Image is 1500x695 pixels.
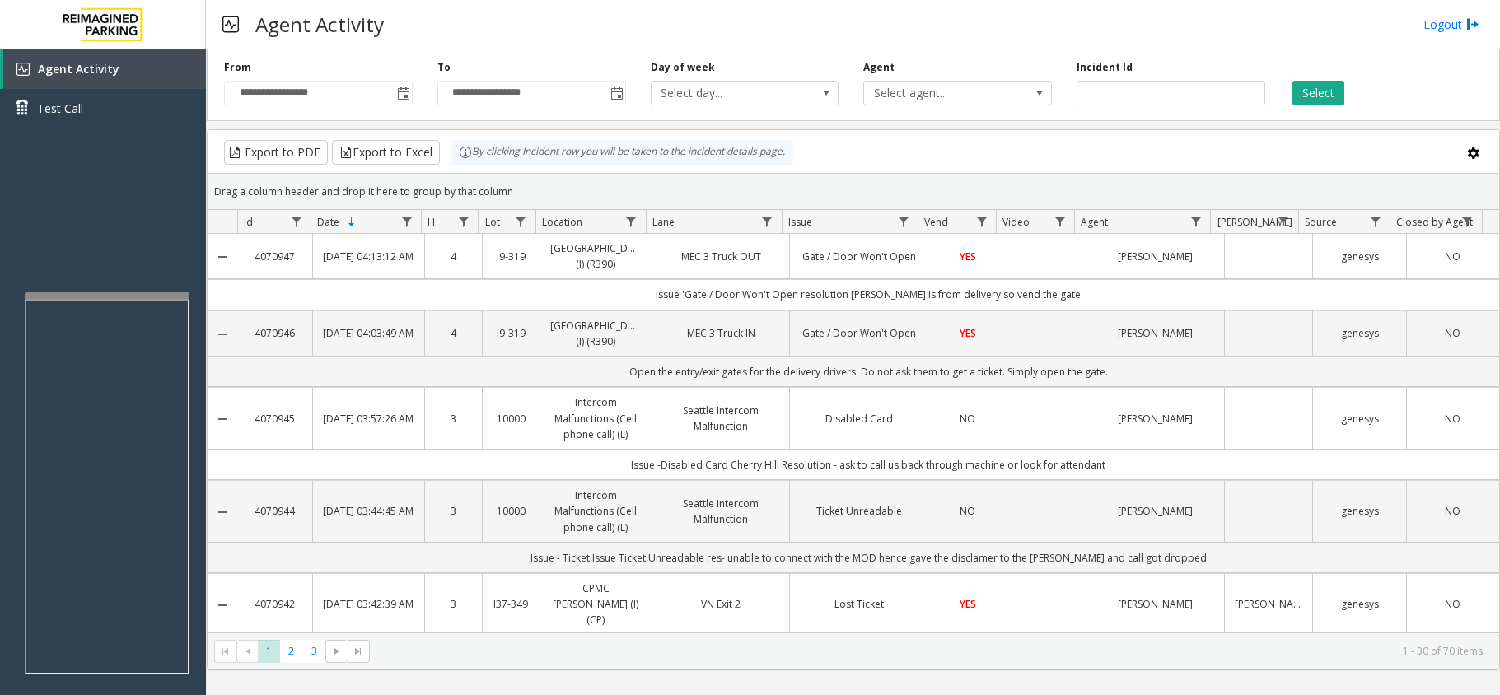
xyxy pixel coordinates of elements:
[550,318,642,349] a: [GEOGRAPHIC_DATA] (I) (R390)
[662,403,780,434] a: Seattle Intercom Malfunction
[1445,597,1460,611] span: NO
[960,250,976,264] span: YES
[247,249,302,264] a: 4070947
[1423,16,1479,33] a: Logout
[550,394,642,442] a: Intercom Malfunctions (Cell phone call) (L)
[493,596,530,612] a: I37-349
[652,82,801,105] span: Select day...
[1323,596,1395,612] a: genesys
[960,504,975,518] span: NO
[938,503,997,519] a: NO
[37,100,83,117] span: Test Call
[651,60,715,75] label: Day of week
[1445,504,1460,518] span: NO
[542,215,582,229] span: Location
[247,596,302,612] a: 4070942
[1002,215,1030,229] span: Video
[1096,411,1214,427] a: [PERSON_NAME]
[247,325,302,341] a: 4070946
[800,411,918,427] a: Disabled Card
[1364,210,1386,232] a: Source Filter Menu
[247,411,302,427] a: 4070945
[452,210,474,232] a: H Filter Menu
[237,279,1499,310] td: issue 'Gate / Door Won't Open resolution [PERSON_NAME] is from delivery so vend the gate
[280,640,302,662] span: Page 2
[237,543,1499,573] td: Issue - Ticket Issue Ticket Unreadable res- unable to connect with the MOD hence gave the disclam...
[1077,60,1133,75] label: Incident Id
[435,596,472,612] a: 3
[1096,596,1214,612] a: [PERSON_NAME]
[1096,503,1214,519] a: [PERSON_NAME]
[970,210,993,232] a: Vend Filter Menu
[247,503,302,519] a: 4070944
[435,249,472,264] a: 4
[428,215,435,229] span: H
[960,597,976,611] span: YES
[332,140,440,165] button: Export to Excel
[237,357,1499,387] td: Open the entry/exit gates for the delivery drivers. Do not ask them to get a ticket. Simply open ...
[1292,81,1344,105] button: Select
[493,249,530,264] a: I9-319
[459,146,472,159] img: infoIcon.svg
[395,210,418,232] a: Date Filter Menu
[1456,210,1479,232] a: Closed by Agent Filter Menu
[435,503,472,519] a: 3
[1417,503,1489,519] a: NO
[938,596,997,612] a: YES
[224,140,328,165] button: Export to PDF
[509,210,531,232] a: Lot Filter Menu
[960,412,975,426] span: NO
[662,496,780,527] a: Seattle Intercom Malfunction
[938,325,997,341] a: YES
[437,60,451,75] label: To
[323,503,414,519] a: [DATE] 03:44:45 AM
[1396,215,1473,229] span: Closed by Agent
[244,215,253,229] span: Id
[258,640,280,662] span: Page 1
[208,413,237,426] a: Collapse Details
[892,210,914,232] a: Issue Filter Menu
[208,328,237,341] a: Collapse Details
[1096,325,1214,341] a: [PERSON_NAME]
[208,599,237,612] a: Collapse Details
[607,82,625,105] span: Toggle popup
[224,60,251,75] label: From
[208,250,237,264] a: Collapse Details
[323,596,414,612] a: [DATE] 03:42:39 AM
[800,325,918,341] a: Gate / Door Won't Open
[1417,325,1489,341] a: NO
[493,411,530,427] a: 10000
[323,249,414,264] a: [DATE] 04:13:12 AM
[16,63,30,76] img: 'icon'
[662,596,780,612] a: VN Exit 2
[662,325,780,341] a: MEC 3 Truck IN
[352,645,365,658] span: Go to the last page
[800,249,918,264] a: Gate / Door Won't Open
[1417,596,1489,612] a: NO
[800,596,918,612] a: Lost Ticket
[960,326,976,340] span: YES
[380,644,1483,658] kendo-pager-info: 1 - 30 of 70 items
[1323,325,1395,341] a: genesys
[620,210,643,232] a: Location Filter Menu
[3,49,206,89] a: Agent Activity
[348,640,370,663] span: Go to the last page
[323,411,414,427] a: [DATE] 03:57:26 AM
[550,487,642,535] a: Intercom Malfunctions (Cell phone call) (L)
[38,61,119,77] span: Agent Activity
[1323,249,1395,264] a: genesys
[345,216,358,229] span: Sortable
[330,645,343,658] span: Go to the next page
[800,503,918,519] a: Ticket Unreadable
[1185,210,1207,232] a: Agent Filter Menu
[247,4,392,44] h3: Agent Activity
[938,411,997,427] a: NO
[756,210,778,232] a: Lane Filter Menu
[1049,210,1071,232] a: Video Filter Menu
[864,82,1013,105] span: Select agent...
[485,215,500,229] span: Lot
[1305,215,1337,229] span: Source
[317,215,339,229] span: Date
[237,450,1499,480] td: Issue -Disabled Card Cherry Hill Resolution - ask to call us back through machine or look for att...
[394,82,412,105] span: Toggle popup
